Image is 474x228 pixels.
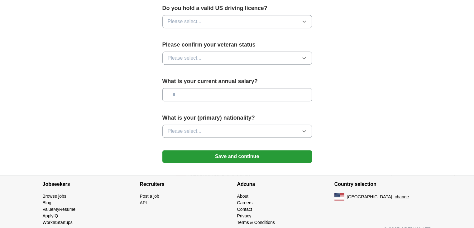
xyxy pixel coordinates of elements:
span: [GEOGRAPHIC_DATA] [347,194,392,200]
label: What is your (primary) nationality? [162,114,312,122]
a: WorkInStartups [43,220,73,225]
h4: Country selection [334,176,432,193]
span: Please select... [168,127,202,135]
a: Post a job [140,194,159,199]
a: Careers [237,200,253,205]
span: Please select... [168,18,202,25]
button: Please select... [162,52,312,65]
img: US flag [334,193,344,201]
a: ValueMyResume [43,207,76,212]
span: Please select... [168,54,202,62]
button: Save and continue [162,150,312,163]
a: Terms & Conditions [237,220,275,225]
button: Please select... [162,125,312,138]
label: What is your current annual salary? [162,77,312,86]
a: About [237,194,249,199]
a: ApplyIQ [43,213,58,218]
a: Blog [43,200,51,205]
button: Please select... [162,15,312,28]
a: Privacy [237,213,251,218]
label: Do you hold a valid US driving licence? [162,4,312,12]
button: change [395,194,409,200]
a: Browse jobs [43,194,66,199]
label: Please confirm your veteran status [162,41,312,49]
a: API [140,200,147,205]
a: Contact [237,207,252,212]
